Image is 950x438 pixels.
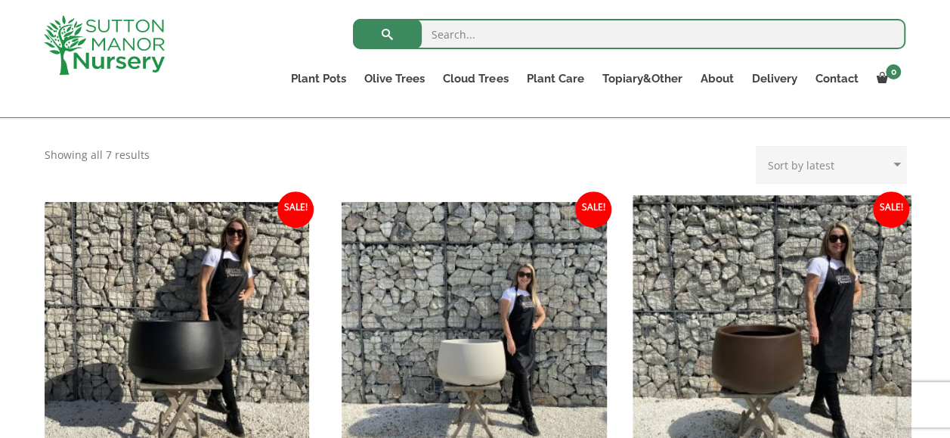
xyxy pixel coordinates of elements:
span: Sale! [873,191,909,228]
img: logo [44,15,165,75]
a: Olive Trees [355,68,434,89]
a: Topiary&Other [593,68,691,89]
a: Delivery [742,68,806,89]
a: 0 [867,68,905,89]
span: Sale! [575,191,611,228]
a: Plant Care [517,68,593,89]
a: About [691,68,742,89]
span: Sale! [277,191,314,228]
p: Showing all 7 results [45,146,150,164]
select: Shop order [756,146,906,184]
a: Plant Pots [282,68,355,89]
a: Cloud Trees [434,68,517,89]
input: Search... [353,19,905,49]
span: 0 [886,64,901,79]
a: Contact [806,68,867,89]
